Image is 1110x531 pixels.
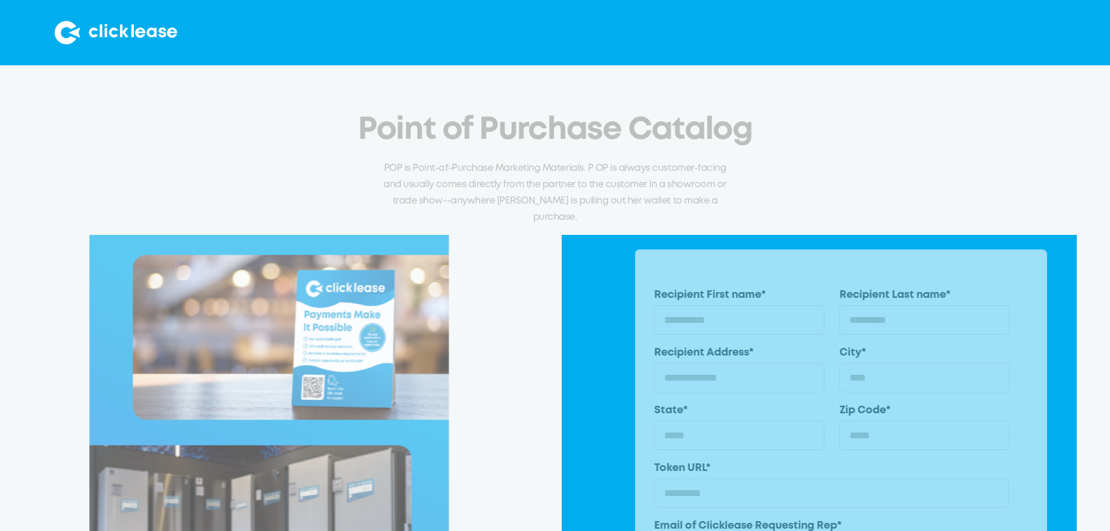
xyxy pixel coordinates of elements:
p: POP is Point-of-Purchase Marketing Materials. P OP is always customer-facing and usually comes di... [383,160,727,225]
label: Recipient First name* [654,287,824,303]
label: Token URL* [654,460,1009,476]
img: Clicklease logo [55,21,177,44]
label: Recipient Address* [654,345,824,360]
label: City* [839,345,1009,360]
label: Recipient Last name* [839,287,1009,303]
label: Zip Code* [839,403,1009,418]
h2: Point of Purchase Catalog [358,113,753,147]
label: State* [654,403,824,418]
